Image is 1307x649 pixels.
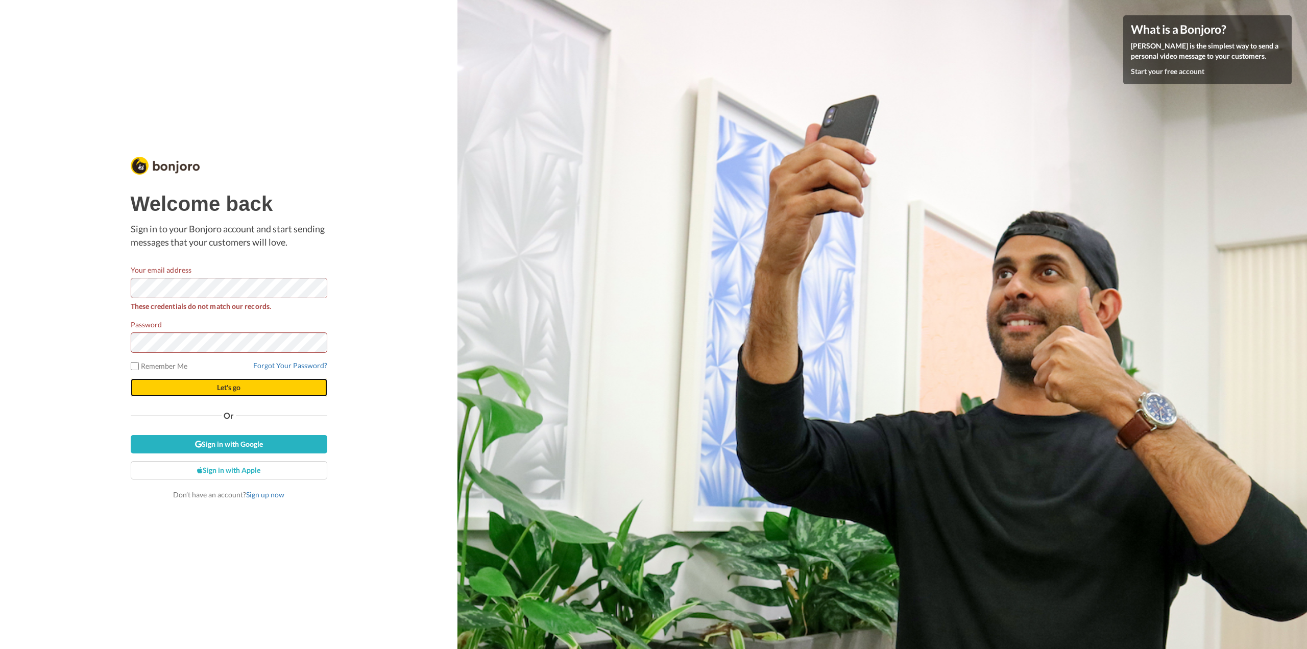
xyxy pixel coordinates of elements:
[131,193,327,215] h1: Welcome back
[131,435,327,453] a: Sign in with Google
[217,383,240,392] span: Let's go
[246,490,284,499] a: Sign up now
[131,461,327,479] a: Sign in with Apple
[173,490,284,499] span: Don’t have an account?
[253,361,327,370] a: Forgot Your Password?
[1131,41,1284,61] p: [PERSON_NAME] is the simplest way to send a personal video message to your customers.
[131,362,139,370] input: Remember Me
[131,302,271,310] strong: These credentials do not match our records.
[1131,23,1284,36] h4: What is a Bonjoro?
[222,412,236,419] span: Or
[131,378,327,397] button: Let's go
[1131,67,1204,76] a: Start your free account
[131,319,162,330] label: Password
[131,265,191,275] label: Your email address
[131,360,188,371] label: Remember Me
[131,223,327,249] p: Sign in to your Bonjoro account and start sending messages that your customers will love.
